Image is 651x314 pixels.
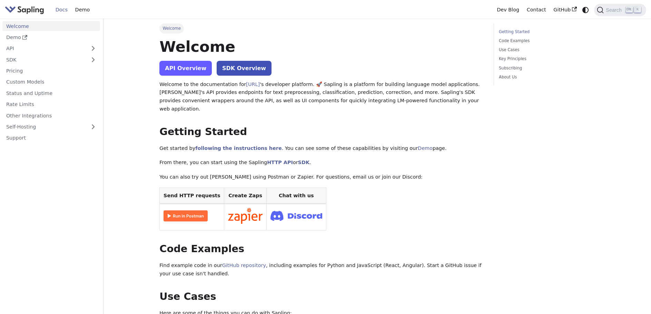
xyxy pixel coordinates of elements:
[159,173,484,181] p: You can also try out [PERSON_NAME] using Postman or Zapier. For questions, email us or join our D...
[71,4,93,15] a: Demo
[159,261,484,278] p: Find example code in our , including examples for Python and JavaScript (React, Angular). Start a...
[2,77,100,87] a: Custom Models
[159,37,484,56] h1: Welcome
[159,23,484,33] nav: Breadcrumbs
[499,74,592,80] a: About Us
[594,4,646,16] button: Search (Ctrl+K)
[523,4,550,15] a: Contact
[159,291,484,303] h2: Use Cases
[499,47,592,53] a: Use Cases
[224,188,267,204] th: Create Zaps
[246,82,260,87] a: [URL]
[159,61,212,76] a: API Overview
[159,126,484,138] h2: Getting Started
[2,66,100,76] a: Pricing
[195,145,282,151] a: following the instructions here
[270,209,322,223] img: Join Discord
[86,55,100,65] button: Expand sidebar category 'SDK'
[604,7,626,13] span: Search
[2,111,100,121] a: Other Integrations
[159,243,484,255] h2: Code Examples
[2,133,100,143] a: Support
[217,61,272,76] a: SDK Overview
[266,188,326,204] th: Chat with us
[2,99,100,110] a: Rate Limits
[5,5,44,15] img: Sapling.ai
[5,5,47,15] a: Sapling.ai
[86,44,100,54] button: Expand sidebar category 'API'
[164,210,208,221] img: Run in Postman
[298,160,309,165] a: SDK
[267,160,293,165] a: HTTP API
[160,188,224,204] th: Send HTTP requests
[581,5,591,15] button: Switch between dark and light mode (currently system mode)
[499,65,592,72] a: Subscribing
[2,122,100,132] a: Self-Hosting
[2,88,100,98] a: Status and Uptime
[499,56,592,62] a: Key Principles
[159,80,484,113] p: Welcome to the documentation for 's developer platform. 🚀 Sapling is a platform for building lang...
[222,263,266,268] a: GitHub repository
[159,23,184,33] span: Welcome
[2,21,100,31] a: Welcome
[493,4,523,15] a: Dev Blog
[159,144,484,153] p: Get started by . You can see some of these capabilities by visiting our page.
[418,145,433,151] a: Demo
[159,159,484,167] p: From there, you can start using the Sapling or .
[2,32,100,42] a: Demo
[634,7,641,13] kbd: K
[499,29,592,35] a: Getting Started
[2,44,86,54] a: API
[550,4,580,15] a: GitHub
[228,208,263,224] img: Connect in Zapier
[52,4,71,15] a: Docs
[499,38,592,44] a: Code Examples
[2,55,86,65] a: SDK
